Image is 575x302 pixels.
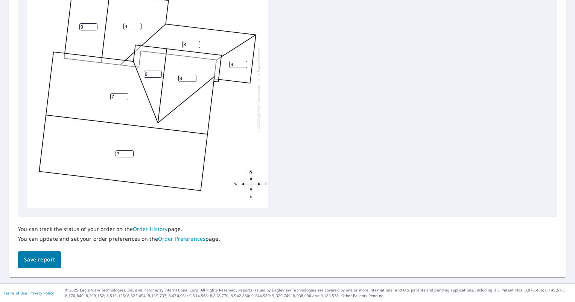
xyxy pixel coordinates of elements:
a: Order Preferences [158,235,205,242]
p: You can track the status of your order on the page. [18,226,220,233]
span: Save report [24,255,55,264]
p: You can update and set your order preferences on the page. [18,236,220,242]
p: © 2025 Eagle View Technologies, Inc. and Pictometry International Corp. All Rights Reserved. Repo... [65,287,571,299]
p: | [4,291,54,295]
button: Save report [18,251,61,268]
a: Terms of Use [4,290,27,296]
a: Privacy Policy [29,290,54,296]
a: Order History [133,225,168,233]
